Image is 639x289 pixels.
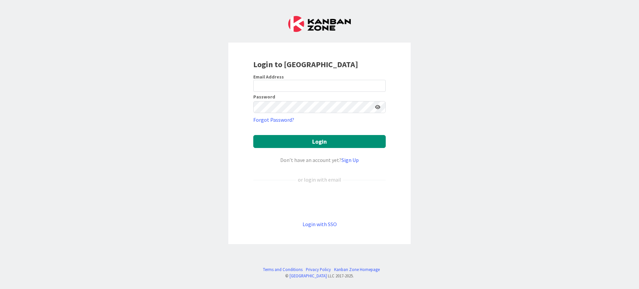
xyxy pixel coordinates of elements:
b: Login to [GEOGRAPHIC_DATA] [253,59,358,70]
button: Login [253,135,386,148]
div: Don’t have an account yet? [253,156,386,164]
label: Password [253,94,275,99]
iframe: Sign in with Google Button [250,195,389,209]
a: Forgot Password? [253,116,294,124]
a: Terms and Conditions [263,266,303,273]
a: Login with SSO [303,221,337,227]
a: [GEOGRAPHIC_DATA] [290,273,327,278]
a: Privacy Policy [306,266,331,273]
img: Kanban Zone [288,16,351,32]
a: Sign Up [341,157,359,163]
a: Kanban Zone Homepage [334,266,380,273]
div: © LLC 2017- 2025 . [260,273,380,279]
div: or login with email [296,176,343,184]
label: Email Address [253,74,284,80]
